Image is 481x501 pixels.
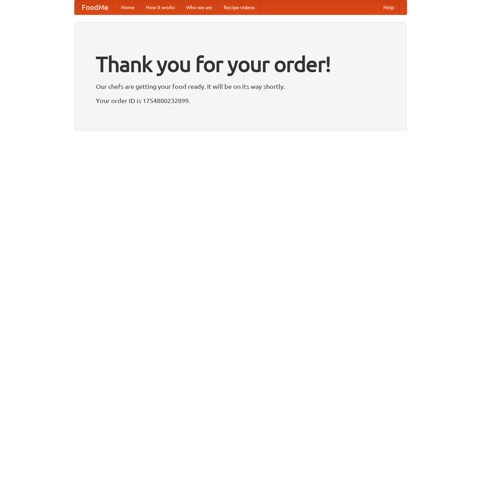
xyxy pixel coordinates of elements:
a: Recipe videos [218,0,260,15]
a: How it works [140,0,181,15]
h1: Thank you for your order! [96,47,385,81]
a: Who we are [181,0,218,15]
a: Home [115,0,140,15]
p: Our chefs are getting your food ready. It will be on its way shortly. [96,81,385,92]
a: Help [378,0,400,15]
p: Your order ID is 1754800232899. [96,95,385,106]
a: FoodMe [75,0,115,15]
